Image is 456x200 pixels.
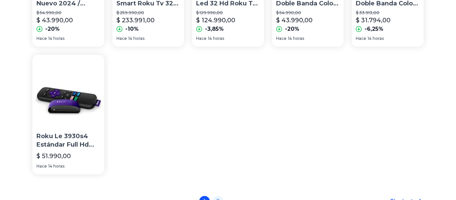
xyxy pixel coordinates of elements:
span: 14 horas [128,36,144,41]
p: $ 31.794,00 [356,16,391,25]
p: Roku Le 3930s4 Estándar Full Hd 32mb Negro Y [PERSON_NAME] [36,132,100,149]
span: 14 horas [368,36,384,41]
p: $ 233.991,00 [116,16,155,25]
p: $ 124.990,00 [196,16,235,25]
span: Hace [276,36,287,41]
span: Hace [36,36,47,41]
span: 14 horas [208,36,224,41]
p: $ 54.990,00 [276,10,340,16]
span: 14 horas [48,36,64,41]
p: $ 43.990,00 [276,16,313,25]
p: $ 43.990,00 [36,16,73,25]
p: $ 259.990,00 [116,10,180,16]
span: Hace [356,36,366,41]
p: -6,25% [365,25,383,33]
p: $ 33.913,00 [356,10,420,16]
p: -20% [285,25,299,33]
span: Hace [196,36,207,41]
span: 14 horas [288,36,304,41]
p: -3,85% [205,25,224,33]
span: Hace [116,36,127,41]
p: $ 129.990,00 [196,10,260,16]
span: Hace [36,164,47,169]
p: $ 51.990,00 [36,151,71,161]
p: -10% [125,25,139,33]
p: -20% [45,25,60,33]
p: $ 54.990,00 [36,10,100,16]
span: 14 horas [48,164,64,169]
a: Roku Le 3930s4 Estándar Full Hd 32mb Negro Y VioletaRoku Le 3930s4 Estándar Full Hd 32mb Negro Y ... [32,55,104,174]
img: Roku Le 3930s4 Estándar Full Hd 32mb Negro Y Violeta [32,55,104,127]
